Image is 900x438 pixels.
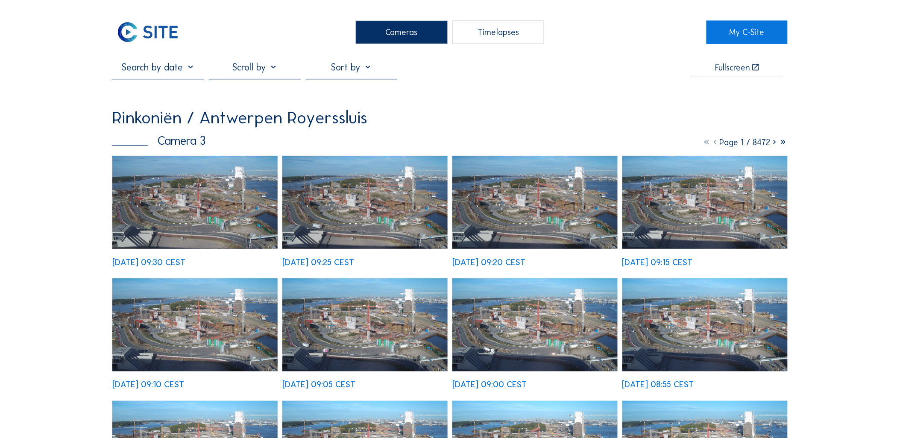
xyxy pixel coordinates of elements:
[112,156,278,249] img: image_52866932
[452,20,544,44] div: Timelapses
[282,156,448,249] img: image_52866762
[452,258,525,266] div: [DATE] 09:20 CEST
[622,258,693,266] div: [DATE] 09:15 CEST
[112,134,205,146] div: Camera 3
[622,380,694,388] div: [DATE] 08:55 CEST
[112,61,204,73] input: Search by date 󰅀
[112,20,193,44] a: C-SITE Logo
[452,380,527,388] div: [DATE] 09:00 CEST
[356,20,448,44] div: Cameras
[112,278,278,371] img: image_52866413
[112,109,367,126] div: Rinkoniën / Antwerpen Royerssluis
[282,380,355,388] div: [DATE] 09:05 CEST
[622,278,788,371] img: image_52866025
[282,278,448,371] img: image_52866253
[720,137,771,147] span: Page 1 / 8472
[452,278,618,371] img: image_52866094
[112,20,183,44] img: C-SITE Logo
[715,63,750,72] div: Fullscreen
[707,20,788,44] a: My C-Site
[622,156,788,249] img: image_52866559
[112,258,185,266] div: [DATE] 09:30 CEST
[282,258,354,266] div: [DATE] 09:25 CEST
[112,380,184,388] div: [DATE] 09:10 CEST
[452,156,618,249] img: image_52866712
